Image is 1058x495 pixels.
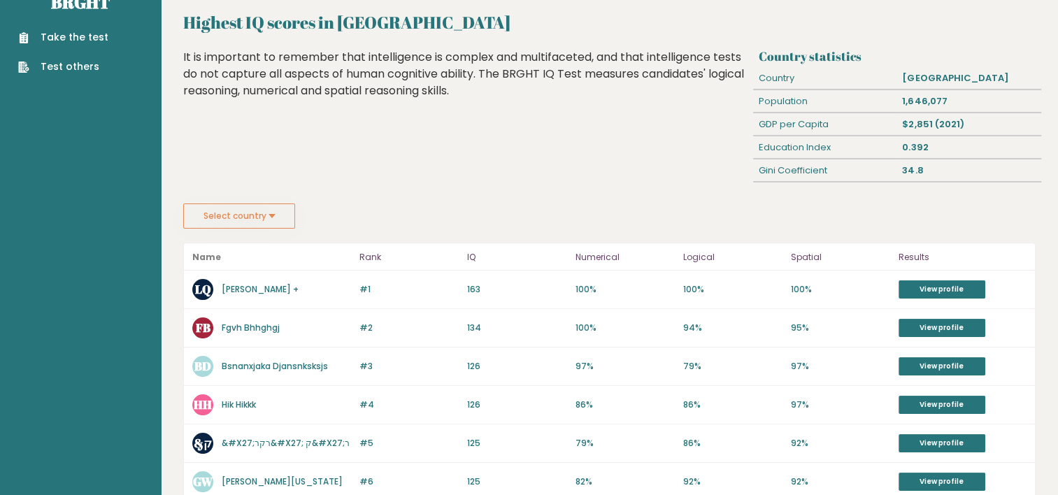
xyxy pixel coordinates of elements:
[575,322,674,334] p: 100%
[195,281,211,297] text: LQ
[467,283,566,296] p: 163
[222,399,256,410] a: Hik Hikkk
[359,437,459,450] p: #5
[359,399,459,411] p: #4
[683,437,782,450] p: 86%
[467,360,566,373] p: 126
[753,136,897,159] div: Education Index
[791,360,890,373] p: 97%
[41,30,108,45] font: Take the test
[753,159,897,182] div: Gini Coefficient
[753,90,897,113] div: Population
[683,475,782,488] p: 92%
[194,435,212,451] text: &ק
[899,434,985,452] a: View profile
[791,475,890,488] p: 92%
[899,280,985,299] a: View profile
[359,283,459,296] p: #1
[183,203,295,229] button: Select country
[18,59,108,74] a: Test others
[359,360,459,373] p: #3
[899,249,1027,266] p: Results
[194,396,212,412] text: HH
[897,136,1041,159] div: 0.392
[791,283,890,296] p: 100%
[899,396,985,414] a: View profile
[753,113,897,136] div: GDP per Capita
[791,322,890,334] p: 95%
[791,399,890,411] p: 97%
[192,251,221,263] b: Name
[222,322,280,333] a: Fgvh Bhhghgj
[897,67,1041,89] div: [GEOGRAPHIC_DATA]
[575,360,674,373] p: 97%
[222,360,328,372] a: Bsnanxjaka Djansnksksjs
[683,399,782,411] p: 86%
[791,249,890,266] p: Spatial
[467,437,566,450] p: 125
[575,399,674,411] p: 86%
[899,319,985,337] a: View profile
[359,475,459,488] p: #6
[467,399,566,411] p: 126
[196,320,210,336] text: FB
[897,113,1041,136] div: $2,851 (2021)
[183,49,748,120] div: It is important to remember that intelligence is complex and multifaceted, and that intelligence ...
[753,67,897,89] div: Country
[18,30,108,45] a: Take the test
[791,437,890,450] p: 92%
[683,360,782,373] p: 79%
[467,322,566,334] p: 134
[467,475,566,488] p: 125
[897,90,1041,113] div: 1,646,077
[222,475,343,487] a: [PERSON_NAME][US_STATE]
[222,283,299,295] a: [PERSON_NAME] +
[897,159,1041,182] div: 34.8
[575,249,674,266] p: Numerical
[183,10,1036,35] h2: Highest IQ scores in [GEOGRAPHIC_DATA]
[575,475,674,488] p: 82%
[467,249,566,266] p: IQ
[899,473,985,491] a: View profile
[222,437,350,449] a: &#X27;רקר&#X27; ק&#X27;ר
[194,358,211,374] text: BD
[359,249,459,266] p: Rank
[575,437,674,450] p: 79%
[575,283,674,296] p: 100%
[899,357,985,375] a: View profile
[41,59,99,74] font: Test others
[683,283,782,296] p: 100%
[683,249,782,266] p: Logical
[683,322,782,334] p: 94%
[193,473,213,489] text: GW
[359,322,459,334] p: #2
[759,49,1036,64] h3: Country statistics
